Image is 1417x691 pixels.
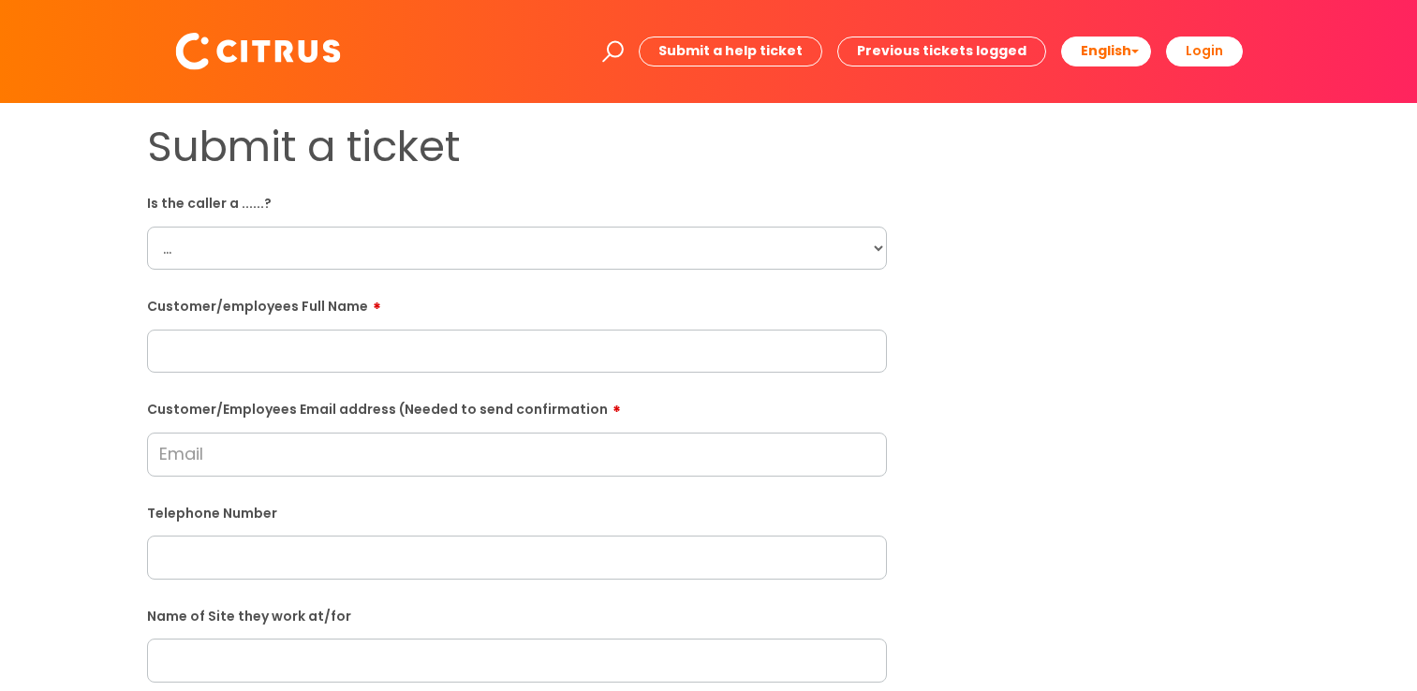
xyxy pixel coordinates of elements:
[147,605,887,625] label: Name of Site they work at/for
[639,37,822,66] a: Submit a help ticket
[1081,41,1131,60] span: English
[147,122,887,172] h1: Submit a ticket
[837,37,1046,66] a: Previous tickets logged
[1186,41,1223,60] b: Login
[147,192,887,212] label: Is the caller a ......?
[147,395,887,418] label: Customer/Employees Email address (Needed to send confirmation
[147,292,887,315] label: Customer/employees Full Name
[1166,37,1243,66] a: Login
[147,433,887,476] input: Email
[147,502,887,522] label: Telephone Number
